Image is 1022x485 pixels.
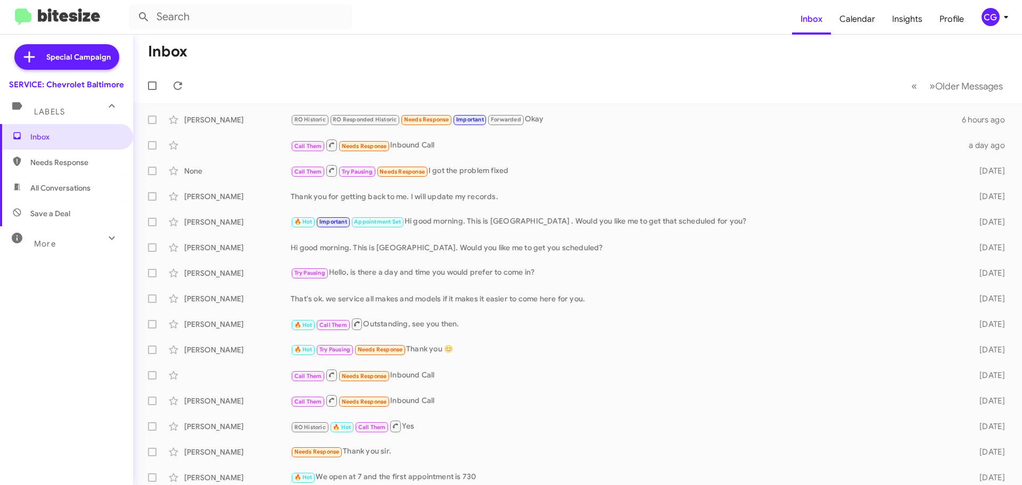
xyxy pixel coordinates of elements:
[294,346,312,353] span: 🔥 Hot
[30,157,121,168] span: Needs Response
[14,44,119,70] a: Special Campaign
[184,191,291,202] div: [PERSON_NAME]
[9,79,124,90] div: SERVICE: Chevrolet Baltimore
[358,424,386,431] span: Call Them
[333,424,351,431] span: 🔥 Hot
[30,208,70,219] span: Save a Deal
[962,114,1013,125] div: 6 hours ago
[184,447,291,457] div: [PERSON_NAME]
[294,398,322,405] span: Call Them
[488,115,523,125] span: Forwarded
[935,80,1003,92] span: Older Messages
[404,116,449,123] span: Needs Response
[291,216,962,228] div: Hi good morning. This is [GEOGRAPHIC_DATA] . Would you like me to get that scheduled for you?
[184,421,291,432] div: [PERSON_NAME]
[294,116,326,123] span: RO Historic
[962,396,1013,406] div: [DATE]
[931,4,972,35] a: Profile
[380,168,425,175] span: Needs Response
[129,4,352,30] input: Search
[342,168,373,175] span: Try Pausing
[962,242,1013,253] div: [DATE]
[962,166,1013,176] div: [DATE]
[962,344,1013,355] div: [DATE]
[30,131,121,142] span: Inbox
[291,267,962,279] div: Hello, is there a day and time you would prefer to come in?
[456,116,484,123] span: Important
[905,75,924,97] button: Previous
[358,346,403,353] span: Needs Response
[291,191,962,202] div: Thank you for getting back to me. I will update my records.
[184,268,291,278] div: [PERSON_NAME]
[291,164,962,177] div: I got the problem fixed
[962,472,1013,483] div: [DATE]
[184,344,291,355] div: [PERSON_NAME]
[294,218,312,225] span: 🔥 Hot
[972,8,1010,26] button: CG
[333,116,397,123] span: RO Responded Historic
[294,474,312,481] span: 🔥 Hot
[184,319,291,330] div: [PERSON_NAME]
[342,398,387,405] span: Needs Response
[294,322,312,328] span: 🔥 Hot
[291,317,962,331] div: Outstanding, see you then.
[962,268,1013,278] div: [DATE]
[962,191,1013,202] div: [DATE]
[291,471,962,483] div: We open at 7 and the first appointment is 730
[291,446,962,458] div: Thank you sir.
[184,472,291,483] div: [PERSON_NAME]
[184,396,291,406] div: [PERSON_NAME]
[184,114,291,125] div: [PERSON_NAME]
[34,107,65,117] span: Labels
[291,420,962,433] div: Yes
[184,166,291,176] div: None
[962,293,1013,304] div: [DATE]
[792,4,831,35] a: Inbox
[294,269,325,276] span: Try Pausing
[962,421,1013,432] div: [DATE]
[291,394,962,407] div: Inbound Call
[982,8,1000,26] div: CG
[184,242,291,253] div: [PERSON_NAME]
[962,319,1013,330] div: [DATE]
[884,4,931,35] a: Insights
[962,140,1013,151] div: a day ago
[294,168,322,175] span: Call Them
[962,370,1013,381] div: [DATE]
[30,183,90,193] span: All Conversations
[294,424,326,431] span: RO Historic
[319,322,347,328] span: Call Them
[291,138,962,152] div: Inbound Call
[184,217,291,227] div: [PERSON_NAME]
[294,143,322,150] span: Call Them
[905,75,1009,97] nav: Page navigation example
[184,293,291,304] div: [PERSON_NAME]
[831,4,884,35] a: Calendar
[962,217,1013,227] div: [DATE]
[291,368,962,382] div: Inbound Call
[319,346,350,353] span: Try Pausing
[354,218,401,225] span: Appointment Set
[929,79,935,93] span: »
[291,113,962,126] div: Okay
[291,343,962,356] div: Thank you 😊
[294,373,322,380] span: Call Them
[911,79,917,93] span: «
[34,239,56,249] span: More
[962,447,1013,457] div: [DATE]
[319,218,347,225] span: Important
[291,293,962,304] div: That's ok. we service all makes and models if it makes it easier to come here for you.
[148,43,187,60] h1: Inbox
[342,143,387,150] span: Needs Response
[291,242,962,253] div: Hi good morning. This is [GEOGRAPHIC_DATA]. Would you like me to get you scheduled?
[923,75,1009,97] button: Next
[342,373,387,380] span: Needs Response
[294,448,340,455] span: Needs Response
[46,52,111,62] span: Special Campaign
